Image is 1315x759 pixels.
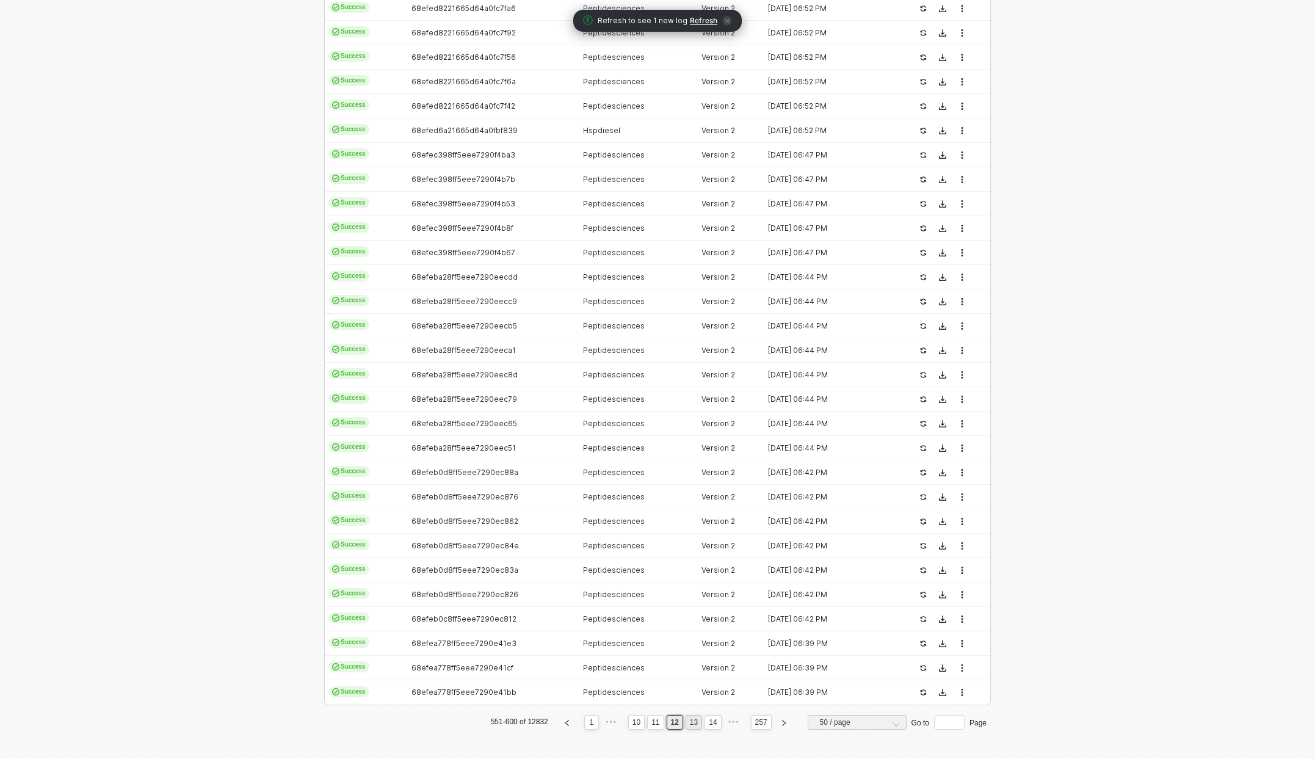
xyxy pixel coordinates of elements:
[332,590,339,597] span: icon-cards
[411,541,519,550] span: 68efeb0d8ff5eee7290ec84e
[939,225,946,232] span: icon-download
[752,716,771,729] a: 257
[686,715,702,730] li: 13
[701,394,735,404] span: Version 2
[411,101,515,111] span: 68efed8221665d64a0fc7f42
[939,396,946,403] span: icon-download
[939,445,946,452] span: icon-download
[583,468,645,477] span: Peptidesciences
[583,15,593,25] span: icon-exclamation
[583,223,645,233] span: Peptidesciences
[583,565,645,575] span: Peptidesciences
[762,4,895,13] div: [DATE] 06:52 PM
[919,127,927,134] span: icon-success-page
[583,346,645,355] span: Peptidesciences
[701,346,735,355] span: Version 2
[332,175,339,182] span: icon-cards
[328,686,369,697] span: Success
[726,715,742,730] span: •••
[332,272,339,280] span: icon-cards
[751,715,772,730] li: 257
[583,370,645,379] span: Peptidesciences
[583,517,645,526] span: Peptidesciences
[585,716,597,729] a: 1
[332,419,339,426] span: icon-cards
[701,4,735,13] span: Version 2
[583,639,645,648] span: Peptidesciences
[332,126,339,133] span: icon-cards
[411,639,516,648] span: 68efea778ff5eee7290e41e3
[332,565,339,573] span: icon-cards
[411,370,518,379] span: 68efeba28ff5eee7290eec8d
[328,75,369,86] span: Success
[919,689,927,696] span: icon-success-page
[583,272,645,281] span: Peptidesciences
[911,715,987,730] div: Go to Page
[919,542,927,550] span: icon-success-page
[762,150,895,160] div: [DATE] 06:47 PM
[583,590,645,599] span: Peptidesciences
[939,78,946,85] span: icon-download
[762,223,895,233] div: [DATE] 06:47 PM
[701,541,735,550] span: Version 2
[411,223,513,233] span: 68efec398ff5eee7290f4b8f
[411,590,518,599] span: 68efeb0d8ff5eee7290ec826
[583,175,645,184] span: Peptidesciences
[332,663,339,670] span: icon-cards
[820,713,899,732] span: 50 / page
[919,176,927,183] span: icon-success-page
[762,688,895,697] div: [DATE] 06:39 PM
[939,567,946,574] span: icon-download
[919,298,927,305] span: icon-success-page
[762,590,895,600] div: [DATE] 06:42 PM
[701,492,735,501] span: Version 2
[686,716,701,729] a: 13
[411,614,516,623] span: 68efeb0c8ff5eee7290ec812
[583,150,645,159] span: Peptidesciences
[583,28,645,37] span: Peptidesciences
[762,248,895,258] div: [DATE] 06:47 PM
[411,175,515,184] span: 68efec398ff5eee7290f4b7b
[411,126,518,135] span: 68efed6a21665d64a0fbf839
[411,272,518,281] span: 68efeba28ff5eee7290eecdd
[628,715,645,730] li: 10
[701,150,735,159] span: Version 2
[939,542,946,550] span: icon-download
[762,565,895,575] div: [DATE] 06:42 PM
[328,490,369,501] span: Success
[762,443,895,453] div: [DATE] 06:44 PM
[919,396,927,403] span: icon-success-page
[701,175,735,184] span: Version 2
[328,100,369,111] span: Success
[701,223,735,233] span: Version 2
[701,28,735,37] span: Version 2
[705,716,720,729] a: 14
[583,443,645,452] span: Peptidesciences
[919,616,927,623] span: icon-success-page
[701,321,735,330] span: Version 2
[919,78,927,85] span: icon-success-page
[919,445,927,452] span: icon-success-page
[701,272,735,281] span: Version 2
[690,16,717,26] span: Refresh
[328,417,369,428] span: Success
[939,591,946,598] span: icon-download
[762,175,895,184] div: [DATE] 06:47 PM
[701,688,735,697] span: Version 2
[939,274,946,281] span: icon-download
[919,274,927,281] span: icon-success-page
[919,151,927,159] span: icon-success-page
[939,322,946,330] span: icon-download
[762,297,895,307] div: [DATE] 06:44 PM
[939,469,946,476] span: icon-download
[411,77,516,86] span: 68efed8221665d64a0fc7f6a
[919,200,927,208] span: icon-success-page
[919,322,927,330] span: icon-success-page
[939,664,946,672] span: icon-download
[411,150,515,159] span: 68efec398ff5eee7290f4ba3
[411,663,513,672] span: 68efea778ff5eee7290e41cf
[934,715,965,730] input: Page
[332,394,339,402] span: icon-cards
[780,719,788,727] span: right
[328,441,369,452] span: Success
